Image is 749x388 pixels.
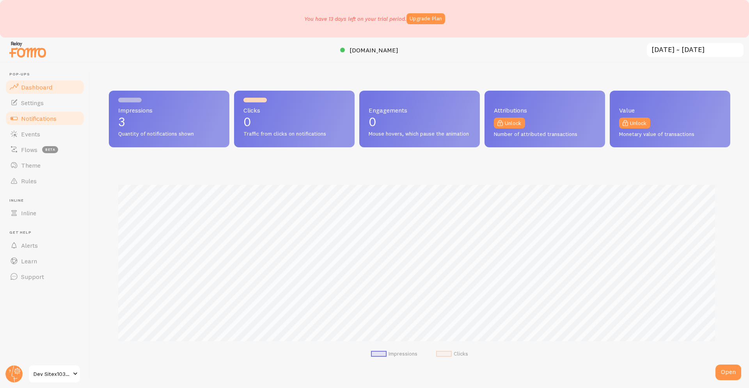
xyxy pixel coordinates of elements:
[243,116,345,128] p: 0
[21,241,38,249] span: Alerts
[5,79,85,95] a: Dashboard
[21,257,37,265] span: Learn
[5,173,85,189] a: Rules
[8,39,47,59] img: fomo-relay-logo-orange.svg
[5,126,85,142] a: Events
[619,107,721,113] span: Value
[21,83,52,91] span: Dashboard
[406,13,445,24] a: Upgrade Plan
[436,350,468,358] li: Clicks
[304,15,406,23] p: You have 13 days left on your trial period.
[21,146,37,154] span: Flows
[494,131,596,138] span: Number of attributed transactions
[5,157,85,173] a: Theme
[619,118,650,129] a: Unlock
[243,107,345,113] span: Clicks
[9,198,85,203] span: Inline
[5,238,85,253] a: Alerts
[619,131,721,138] span: Monetary value of transactions
[21,130,40,138] span: Events
[34,369,71,379] span: Dev Sitex1038160354
[21,99,44,107] span: Settings
[494,118,525,129] a: Unlock
[118,131,220,138] span: Quantity of notifications shown
[5,142,85,157] a: Flows beta
[5,269,85,284] a: Support
[9,230,85,235] span: Get Help
[369,107,470,113] span: Engagements
[28,365,81,383] a: Dev Sitex1038160354
[715,365,741,380] div: Open
[369,116,470,128] p: 0
[5,95,85,111] a: Settings
[5,111,85,126] a: Notifications
[5,253,85,269] a: Learn
[5,205,85,221] a: Inline
[494,107,596,113] span: Attributions
[21,273,44,281] span: Support
[21,209,36,217] span: Inline
[9,72,85,77] span: Pop-ups
[369,131,470,138] span: Mouse hovers, which pause the animation
[118,107,220,113] span: Impressions
[21,161,41,169] span: Theme
[243,131,345,138] span: Traffic from clicks on notifications
[21,177,37,185] span: Rules
[118,116,220,128] p: 3
[42,146,58,153] span: beta
[371,350,417,358] li: Impressions
[21,114,57,122] span: Notifications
